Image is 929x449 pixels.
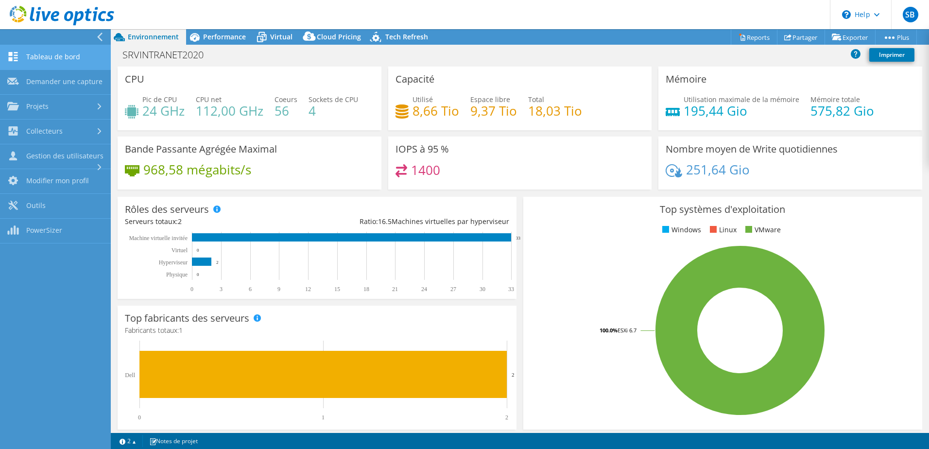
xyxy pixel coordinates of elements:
text: Physique [166,271,188,278]
h4: 4 [309,105,358,116]
tspan: 100.0% [600,327,618,334]
li: Windows [660,224,701,235]
h4: 9,37 Tio [470,105,517,116]
span: Coeurs [275,95,297,104]
text: 9 [277,286,280,293]
span: Cloud Pricing [317,32,361,41]
h4: 56 [275,105,297,116]
text: 0 [190,286,193,293]
text: 2 [505,414,508,421]
h3: Bande Passante Agrégée Maximal [125,144,277,155]
text: 18 [363,286,369,293]
h3: Mémoire [666,74,706,85]
h1: SRVINTRANET2020 [118,50,219,60]
a: Imprimer [869,48,914,62]
text: 30 [480,286,485,293]
h3: Nombre moyen de Write quotidiennes [666,144,838,155]
h3: Capacité [396,74,434,85]
text: 3 [220,286,223,293]
span: Performance [203,32,246,41]
span: Espace libre [470,95,510,104]
h4: 968,58 mégabits/s [143,164,251,175]
h4: 1400 [411,165,440,175]
text: Hyperviseur [159,259,188,266]
li: Linux [707,224,737,235]
text: 12 [305,286,311,293]
span: 2 [178,217,182,226]
text: Dell [125,372,135,379]
span: Mémoire totale [810,95,860,104]
h4: 251,64 Gio [686,164,750,175]
text: 33 [508,286,514,293]
h4: 195,44 Gio [684,105,799,116]
span: Utilisation maximale de la mémoire [684,95,799,104]
a: Notes de projet [142,435,205,447]
span: Environnement [128,32,179,41]
span: CPU net [196,95,222,104]
span: Sockets de CPU [309,95,358,104]
h3: IOPS à 95 % [396,144,449,155]
h4: 8,66 Tio [413,105,459,116]
h3: Top systèmes d'exploitation [531,204,915,215]
tspan: Machine virtuelle invitée [129,235,188,242]
span: Utilisé [413,95,433,104]
a: Plus [875,30,917,45]
div: Serveurs totaux: [125,216,317,227]
h4: 112,00 GHz [196,105,263,116]
span: 1 [179,326,183,335]
tspan: ESXi 6.7 [618,327,637,334]
text: 0 [138,414,141,421]
h4: 24 GHz [142,105,185,116]
text: 0 [197,272,199,277]
text: 2 [512,372,515,378]
text: 2 [216,260,219,265]
text: 24 [421,286,427,293]
text: 33 [516,236,521,241]
h3: Rôles des serveurs [125,204,209,215]
span: Pic de CPU [142,95,177,104]
a: Reports [731,30,777,45]
svg: \n [842,10,851,19]
h4: 575,82 Gio [810,105,874,116]
text: 1 [322,414,325,421]
span: SB [903,7,918,22]
text: 0 [197,248,199,253]
text: Virtuel [172,247,188,254]
span: Virtual [270,32,292,41]
text: 6 [249,286,252,293]
div: Ratio: Machines virtuelles par hyperviseur [317,216,509,227]
text: 15 [334,286,340,293]
span: Tech Refresh [385,32,428,41]
h3: CPU [125,74,144,85]
h4: 18,03 Tio [528,105,582,116]
h4: Fabricants totaux: [125,325,509,336]
span: Total [528,95,544,104]
a: Exporter [825,30,876,45]
text: 21 [392,286,398,293]
h3: Top fabricants des serveurs [125,313,249,324]
a: 2 [113,435,143,447]
li: VMware [743,224,781,235]
span: 16.5 [378,217,392,226]
a: Partager [777,30,825,45]
text: 27 [450,286,456,293]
